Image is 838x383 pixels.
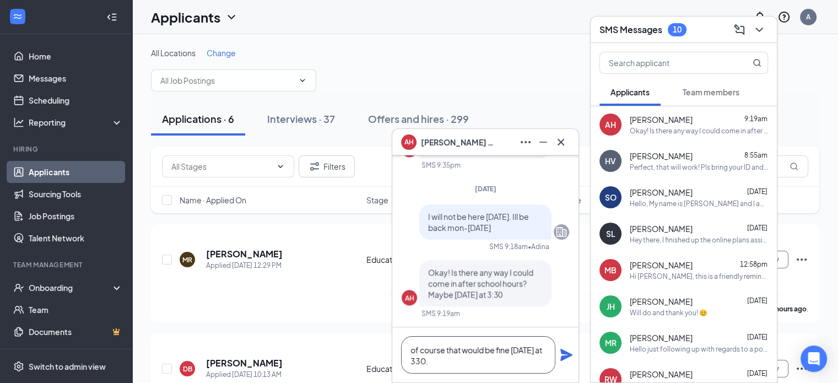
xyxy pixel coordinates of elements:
[606,228,615,239] div: SL
[29,205,123,227] a: Job Postings
[534,133,552,151] button: Minimize
[475,185,496,193] span: [DATE]
[552,133,570,151] button: Cross
[630,235,768,245] div: Hey there, I finished up the online plans assigned to me. This upcoming week I was offered the op...
[747,333,767,341] span: [DATE]
[13,260,121,269] div: Team Management
[604,265,617,276] div: MB
[29,282,113,293] div: Onboarding
[605,337,617,348] div: MR
[29,45,123,67] a: Home
[630,187,693,198] span: [PERSON_NAME]
[801,346,827,372] div: Open Intercom Messenger
[790,162,798,171] svg: MagnifyingGlass
[806,12,810,21] div: A
[747,296,767,305] span: [DATE]
[428,267,533,299] span: Okay! Is there any way I could come in after school hours? Maybe [DATE] at 3:30
[13,361,24,372] svg: Settings
[106,12,117,23] svg: Collapse
[605,155,616,166] div: HV
[13,117,24,128] svg: Analysis
[600,52,731,73] input: Search applicant
[630,272,768,281] div: Hi [PERSON_NAME], this is a friendly reminder. Please select an interview time slot for your PT T...
[610,87,650,97] span: Applicants
[489,242,528,251] div: SMS 9:18am
[605,192,617,203] div: SO
[207,48,236,58] span: Change
[366,363,456,374] div: Education
[607,301,615,312] div: JH
[599,24,662,36] h3: SMS Messages
[744,115,767,123] span: 9:19am
[151,48,196,58] span: All Locations
[750,21,768,39] button: ChevronDown
[29,361,106,372] div: Switch to admin view
[401,336,555,374] textarea: of course that would be fine [DATE] at 330.
[182,255,192,265] div: MR
[29,161,123,183] a: Applicants
[206,260,283,271] div: Applied [DATE] 12:29 PM
[740,260,767,268] span: 12:58pm
[555,225,568,239] svg: Company
[29,343,123,365] a: SurveysCrown
[630,223,693,234] span: [PERSON_NAME]
[630,332,693,343] span: [PERSON_NAME]
[160,74,294,87] input: All Job Postings
[747,187,767,196] span: [DATE]
[421,309,460,318] div: SMS 9:19am
[605,119,616,130] div: AH
[225,10,238,24] svg: ChevronDown
[308,160,321,173] svg: Filter
[29,183,123,205] a: Sourcing Tools
[683,87,739,97] span: Team members
[733,23,746,36] svg: ComposeMessage
[206,369,283,380] div: Applied [DATE] 10:13 AM
[777,10,791,24] svg: QuestionInfo
[630,163,768,172] div: Perfect, that will work! Pls bring your ID and social security card and or birth certifcate.
[630,114,693,125] span: [PERSON_NAME]
[298,76,307,85] svg: ChevronDown
[366,195,388,206] span: Stage
[630,308,707,317] div: Will do and thank you! 😊
[630,199,768,208] div: Hello, My name is [PERSON_NAME] and I am the HR manager for CFA Newburgh and [GEOGRAPHIC_DATA]. W...
[753,23,766,36] svg: ChevronDown
[183,364,192,374] div: DB
[630,260,693,271] span: [PERSON_NAME]
[795,362,808,375] svg: Ellipses
[554,136,567,149] svg: Cross
[421,136,498,148] span: [PERSON_NAME] Head
[528,242,549,251] span: • Adina
[630,150,693,161] span: [PERSON_NAME]
[747,224,767,232] span: [DATE]
[770,305,807,313] b: 2 hours ago
[560,348,573,362] svg: Plane
[206,357,283,369] h5: [PERSON_NAME]
[162,112,234,126] div: Applications · 6
[630,126,768,136] div: Okay! Is there any way I could come in after school hours? Maybe [DATE] at 3:30
[747,369,767,377] span: [DATE]
[206,248,283,260] h5: [PERSON_NAME]
[29,67,123,89] a: Messages
[29,227,123,249] a: Talent Network
[517,133,534,151] button: Ellipses
[171,160,272,172] input: All Stages
[151,8,220,26] h1: Applicants
[13,144,121,154] div: Hiring
[299,155,355,177] button: Filter Filters
[180,195,246,206] span: Name · Applied On
[366,254,456,265] div: Education
[630,369,693,380] span: [PERSON_NAME]
[537,136,550,149] svg: Minimize
[630,344,768,354] div: Hello just following up with regards to a position here at [DEMOGRAPHIC_DATA]-fil-A. Are you able...
[29,321,123,343] a: DocumentsCrown
[13,282,24,293] svg: UserCheck
[753,58,761,67] svg: MagnifyingGlass
[276,162,285,171] svg: ChevronDown
[795,253,808,266] svg: Ellipses
[421,160,461,170] div: SMS 9:35pm
[630,296,693,307] span: [PERSON_NAME]
[428,212,529,233] span: I will not be here [DATE]. Ill be back mon-[DATE]
[753,10,766,24] svg: Notifications
[368,112,469,126] div: Offers and hires · 299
